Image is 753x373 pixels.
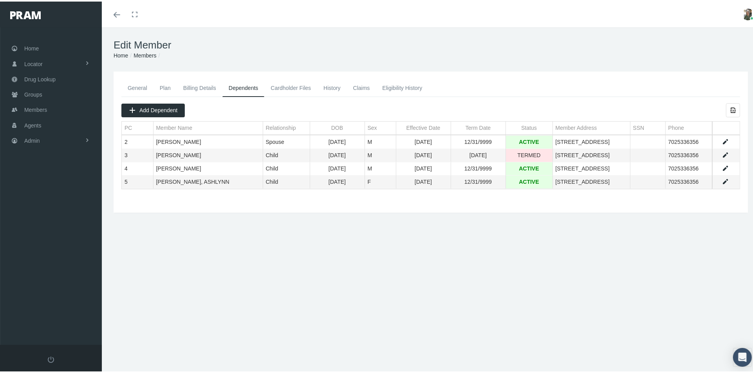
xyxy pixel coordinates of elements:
td: [STREET_ADDRESS] [553,174,630,187]
div: Effective Date [406,123,441,130]
td: ACTIVE [506,134,553,147]
span: Locator [24,55,43,70]
td: Column Status [506,120,553,133]
div: Open Intercom Messenger [733,346,752,365]
td: [PERSON_NAME] [153,134,263,147]
td: [STREET_ADDRESS] [553,134,630,147]
span: Groups [24,86,42,100]
td: [DATE] [396,161,451,174]
img: PRAM_20_x_78.png [10,10,41,18]
td: Column Sex [365,120,396,133]
span: Drug Lookup [24,70,56,85]
td: [DATE] [310,174,365,187]
div: Relationship [266,123,296,130]
td: [PERSON_NAME] [153,147,263,161]
div: Data grid toolbar [121,102,740,116]
td: 12/31/9999 [451,134,506,147]
a: Edit [722,137,729,144]
div: Status [521,123,537,130]
td: 7025336356 [665,161,712,174]
td: [PERSON_NAME], ASHLYNN [153,174,263,187]
div: Phone [668,123,684,130]
div: Term Date [466,123,491,130]
td: F [365,174,396,187]
div: PC [125,123,132,130]
td: Column DOB [310,120,365,133]
div: Sex [368,123,377,130]
a: Billing Details [177,78,222,95]
td: 7025336356 [665,147,712,161]
a: Cardholder Files [264,78,317,95]
td: 2 [122,134,153,147]
td: [DATE] [396,134,451,147]
div: SSN [633,123,645,130]
div: Add Dependent [121,102,185,116]
div: Export all data to Excel [726,102,740,116]
td: Column Effective Date [396,120,451,133]
td: [PERSON_NAME] [153,161,263,174]
a: Edit [722,177,729,184]
td: [STREET_ADDRESS] [553,147,630,161]
a: Dependents [222,78,265,95]
a: History [317,78,347,95]
a: Edit [722,163,729,170]
td: Child [263,147,310,161]
td: [DATE] [310,147,365,161]
td: M [365,147,396,161]
td: Column Relationship [263,120,310,133]
div: Member Name [156,123,193,130]
a: Edit [722,150,729,157]
span: Agents [24,117,42,131]
span: Members [24,101,47,116]
td: Column Member Address [553,120,630,133]
a: Claims [347,78,376,95]
td: 5 [122,174,153,187]
a: Members [134,51,156,57]
a: Plan [153,78,177,95]
span: Add Dependent [139,106,177,112]
td: 12/31/9999 [451,161,506,174]
h1: Edit Member [114,38,748,50]
a: Eligibility History [376,78,428,95]
td: 4 [122,161,153,174]
td: Spouse [263,134,310,147]
td: ACTIVE [506,161,553,174]
a: General [121,78,153,95]
a: Home [114,51,128,57]
td: [STREET_ADDRESS] [553,161,630,174]
td: [DATE] [310,161,365,174]
div: DOB [331,123,343,130]
td: [DATE] [310,134,365,147]
td: 3 [122,147,153,161]
td: TERMED [506,147,553,161]
td: [DATE] [451,147,506,161]
td: Column SSN [630,120,665,133]
td: Child [263,174,310,187]
td: 7025336356 [665,174,712,187]
div: Data grid [121,102,740,188]
td: Child [263,161,310,174]
td: Column Member Name [153,120,263,133]
td: 7025336356 [665,134,712,147]
div: Member Address [556,123,597,130]
td: Column PC [122,120,153,133]
td: Column Phone [665,120,712,133]
span: Admin [24,132,40,147]
td: Column Term Date [451,120,506,133]
td: [DATE] [396,147,451,161]
td: [DATE] [396,174,451,187]
td: ACTIVE [506,174,553,187]
td: M [365,134,396,147]
td: M [365,161,396,174]
td: 12/31/9999 [451,174,506,187]
span: Home [24,39,39,54]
